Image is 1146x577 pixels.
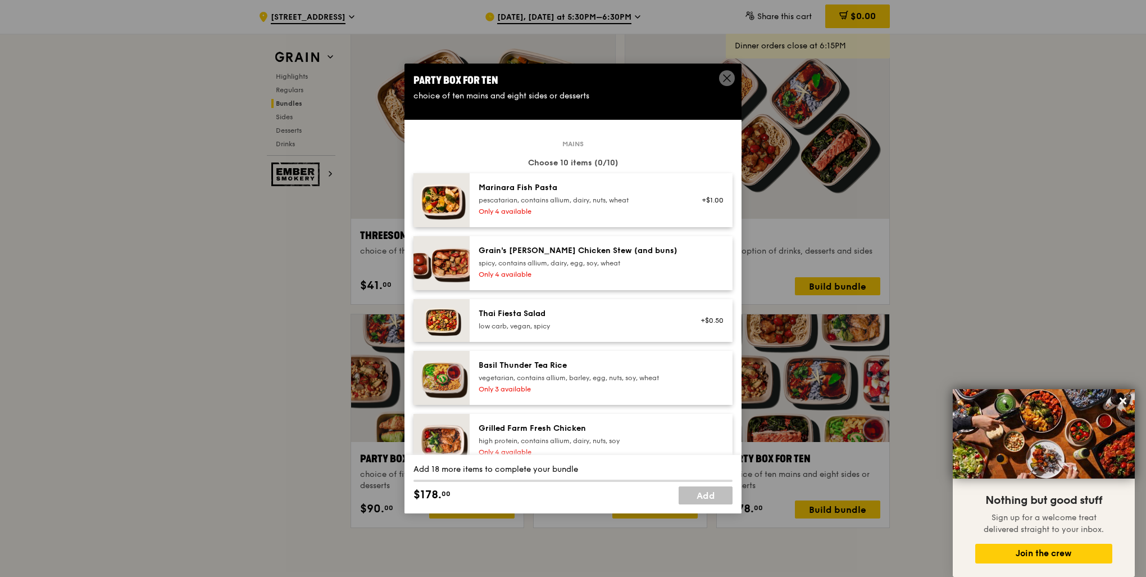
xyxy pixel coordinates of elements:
[479,360,680,371] div: Basil Thunder Tea Rice
[479,322,680,331] div: low carb, vegan, spicy
[413,157,733,169] div: Choose 10 items (0/10)
[479,385,680,394] div: Only 3 available
[479,373,680,382] div: vegetarian, contains allium, barley, egg, nuts, soy, wheat
[442,489,451,498] span: 00
[479,270,680,279] div: Only 4 available
[413,236,470,290] img: daily_normal_Grains-Curry-Chicken-Stew-HORZ.jpg
[953,389,1135,479] img: DSC07876-Edit02-Large.jpeg
[413,73,733,88] div: Party Box for Ten
[694,196,724,205] div: +$1.00
[413,414,470,468] img: daily_normal_HORZ-Grilled-Farm-Fresh-Chicken.jpg
[479,182,680,193] div: Marinara Fish Pasta
[413,464,733,475] div: Add 18 more items to complete your bundle
[558,139,588,148] span: Mains
[479,259,680,268] div: spicy, contains allium, dairy, egg, soy, wheat
[413,351,470,405] img: daily_normal_HORZ-Basil-Thunder-Tea-Rice.jpg
[479,196,680,205] div: pescatarian, contains allium, dairy, nuts, wheat
[479,308,680,319] div: Thai Fiesta Salad
[479,436,680,445] div: high protein, contains allium, dairy, nuts, soy
[413,91,733,102] div: choice of ten mains and eight sides or desserts
[479,207,680,216] div: Only 4 available
[413,299,470,342] img: daily_normal_Thai_Fiesta_Salad__Horizontal_.jpg
[975,544,1112,564] button: Join the crew
[479,448,680,457] div: Only 4 available
[679,486,733,504] a: Add
[985,494,1102,507] span: Nothing but good stuff
[413,486,442,503] span: $178.
[984,513,1104,534] span: Sign up for a welcome treat delivered straight to your inbox.
[479,245,680,256] div: Grain's [PERSON_NAME] Chicken Stew (and buns)
[479,423,680,434] div: Grilled Farm Fresh Chicken
[1114,392,1132,410] button: Close
[694,316,724,325] div: +$0.50
[413,173,470,227] img: daily_normal_Marinara_Fish_Pasta__Horizontal_.jpg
